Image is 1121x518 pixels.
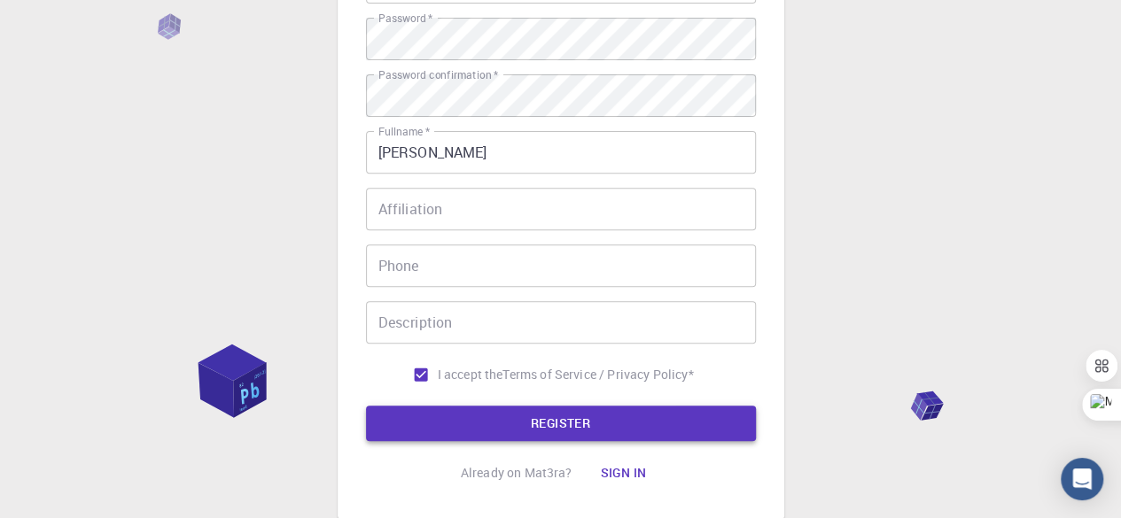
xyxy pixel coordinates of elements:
[378,124,430,139] label: Fullname
[502,366,693,383] p: Terms of Service / Privacy Policy *
[461,464,572,482] p: Already on Mat3ra?
[1061,458,1103,500] div: Open Intercom Messenger
[586,455,660,491] button: Sign in
[502,366,693,383] a: Terms of Service / Privacy Policy*
[366,406,756,441] button: REGISTER
[378,11,432,26] label: Password
[438,366,503,383] span: I accept the
[378,67,498,82] label: Password confirmation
